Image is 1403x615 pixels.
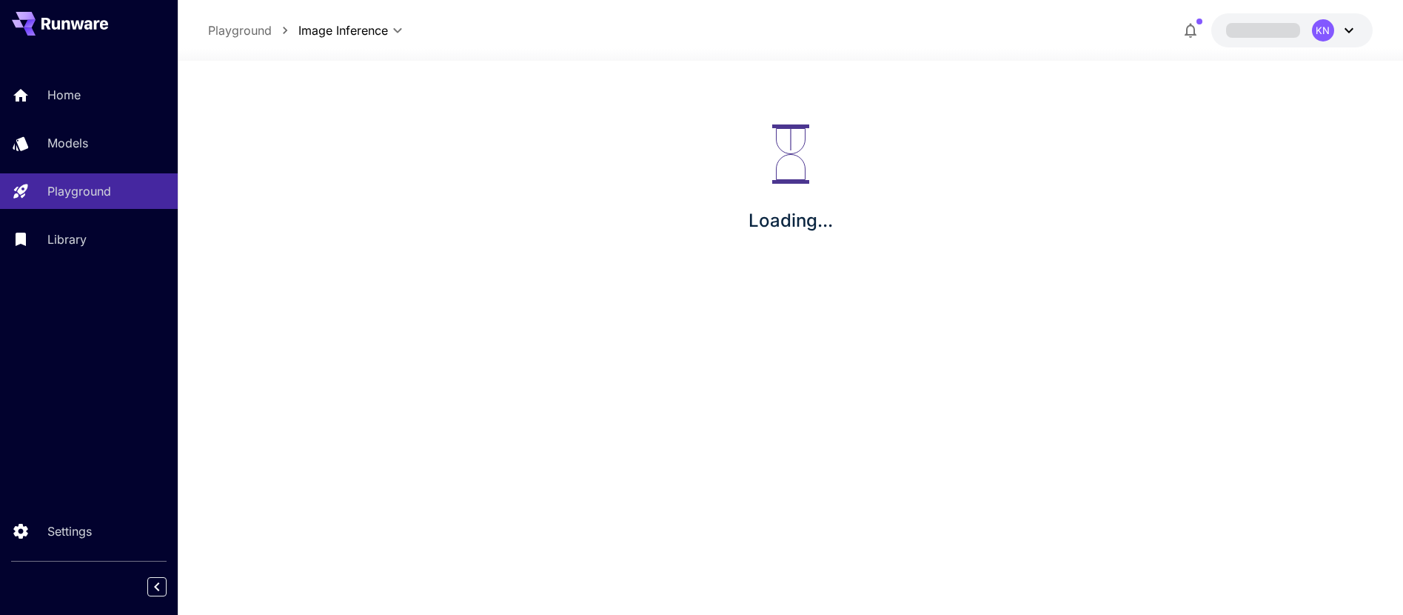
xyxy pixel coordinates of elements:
[1211,13,1373,47] button: KN
[1312,19,1334,41] div: KN
[47,86,81,104] p: Home
[158,574,178,600] div: Collapse sidebar
[147,577,167,596] button: Collapse sidebar
[47,522,92,540] p: Settings
[298,21,388,39] span: Image Inference
[208,21,298,39] nav: breadcrumb
[47,134,88,152] p: Models
[749,207,833,234] p: Loading...
[47,182,111,200] p: Playground
[208,21,272,39] a: Playground
[47,230,87,248] p: Library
